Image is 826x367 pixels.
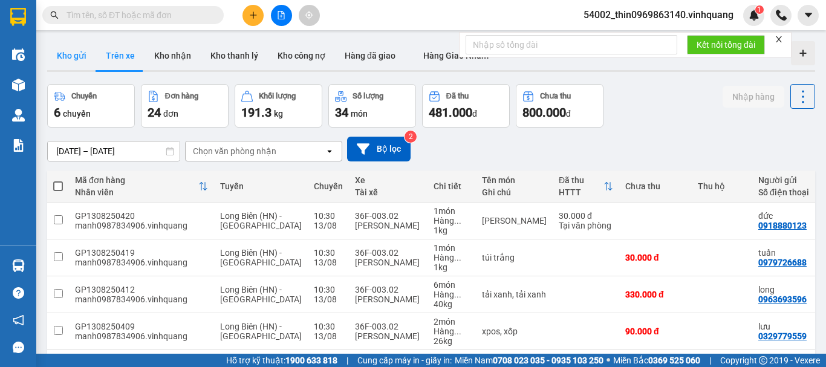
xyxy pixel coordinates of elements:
[434,253,470,262] div: Hàng thông thường
[69,171,214,203] th: Toggle SortBy
[75,221,208,230] div: manh0987834906.vinhquang
[574,7,743,22] span: 54002_thin0969863140.vinhquang
[125,11,289,24] strong: CÔNG TY TNHH VĨNH QUANG
[540,92,571,100] div: Chưa thu
[755,5,764,14] sup: 1
[758,258,807,267] div: 0979726688
[758,221,807,230] div: 0918880123
[355,187,421,197] div: Tài xế
[75,258,208,267] div: manh0987834906.vinhquang
[758,285,823,294] div: long
[559,175,603,185] div: Đã thu
[53,88,76,97] span: hà pgđ
[299,5,320,26] button: aim
[353,92,383,100] div: Số lượng
[15,70,156,83] span: VP gửi:
[50,11,59,19] span: search
[434,216,470,226] div: Hàng thông thường
[75,248,208,258] div: GP1308250419
[153,53,260,64] strong: : [DOMAIN_NAME]
[50,70,156,83] span: Lasi House Linh Đam
[798,5,819,26] button: caret-down
[277,11,285,19] span: file-add
[242,5,264,26] button: plus
[758,175,823,185] div: Người gửi
[220,322,302,341] span: Long Biên (HN) - [GEOGRAPHIC_DATA]
[434,226,470,235] div: 1 kg
[314,221,343,230] div: 13/08
[141,84,229,128] button: Đơn hàng24đơn
[145,41,201,70] button: Kho nhận
[434,181,470,191] div: Chi tiết
[241,105,272,120] span: 191.3
[434,326,470,336] div: Hàng thông thường, Hàng thông thường
[75,285,208,294] div: GP1308250412
[687,35,765,54] button: Kết nối tổng đài
[482,253,547,262] div: túi trắng
[723,86,784,108] button: Nhập hàng
[271,5,292,26] button: file-add
[613,354,700,367] span: Miền Bắc
[193,145,276,157] div: Chọn văn phòng nhận
[285,356,337,365] strong: 1900 633 818
[758,187,823,197] div: Số điện thoại
[47,41,96,70] button: Kho gửi
[434,290,470,299] div: Hàng thông thường, Hàng thông thường
[625,181,686,191] div: Chưa thu
[75,175,198,185] div: Mã đơn hàng
[314,211,343,221] div: 10:30
[559,211,613,221] div: 30.000 đ
[48,141,180,161] input: Select a date range.
[12,48,25,61] img: warehouse-icon
[12,259,25,272] img: warehouse-icon
[434,317,470,326] div: 2 món
[758,294,807,304] div: 0963693596
[346,354,348,367] span: |
[274,109,283,119] span: kg
[12,109,25,122] img: warehouse-icon
[75,322,208,331] div: GP1308250409
[434,243,470,253] div: 1 món
[482,187,547,197] div: Ghi chú
[454,290,461,299] span: ...
[54,105,60,120] span: 6
[434,206,470,216] div: 1 món
[75,187,198,197] div: Nhân viên
[606,358,610,363] span: ⚪️
[423,51,489,60] span: Hàng Giao Nhầm
[648,356,700,365] strong: 0369 525 060
[355,331,421,341] div: [PERSON_NAME]
[355,175,421,185] div: Xe
[482,175,547,185] div: Tên món
[429,105,472,120] span: 481.000
[13,88,51,97] strong: Người gửi:
[335,41,405,70] button: Hàng đã giao
[347,137,411,161] button: Bộ lọc
[67,8,209,22] input: Tìm tên, số ĐT hoặc mã đơn
[220,181,302,191] div: Tuyến
[165,92,198,100] div: Đơn hàng
[758,322,823,331] div: lưu
[226,354,337,367] span: Hỗ trợ kỹ thuật:
[522,105,566,120] span: 800.000
[566,109,571,119] span: đ
[328,84,416,128] button: Số lượng34món
[10,8,26,26] img: logo-vxr
[482,216,547,226] div: hồng hồng
[96,41,145,70] button: Trên xe
[559,187,603,197] div: HTTT
[75,331,208,341] div: manh0987834906.vinhquang
[482,326,547,336] div: xpos, xốp
[466,35,677,54] input: Nhập số tổng đài
[709,354,711,367] span: |
[493,356,603,365] strong: 0708 023 035 - 0935 103 250
[335,105,348,120] span: 34
[446,92,469,100] div: Đã thu
[13,314,24,326] span: notification
[791,41,815,65] div: Tạo kho hàng mới
[13,287,24,299] span: question-circle
[167,41,246,50] strong: Hotline : 0889 23 23 23
[803,10,814,21] span: caret-down
[355,285,421,294] div: 36F-003.02
[12,79,25,91] img: warehouse-icon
